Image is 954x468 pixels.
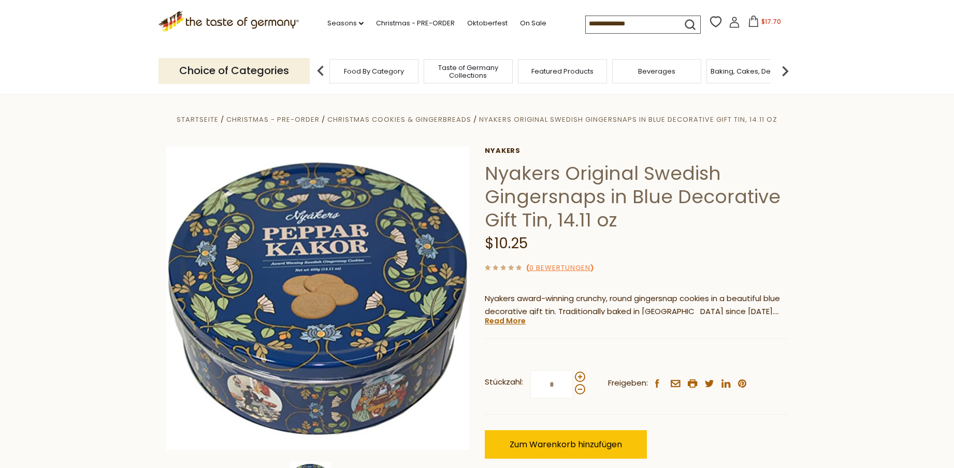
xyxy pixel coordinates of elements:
a: Food By Category [344,67,404,75]
a: Beverages [638,67,675,75]
a: Christmas Cookies & Gingerbreads [327,115,471,124]
span: ( ) [526,263,594,273]
a: 0 Bewertungen [529,263,590,274]
strong: Stückzahl: [485,376,523,389]
a: Baking, Cakes, Desserts [711,67,791,75]
p: Nyakers award-winning crunchy, round gingersnap cookies in a beautiful blue decorative gift tin. ... [485,292,788,318]
button: $17.70 [742,16,786,31]
img: next arrow [775,61,796,81]
img: Nyakers Original Swedish Gingersnaps in Blue Decorative Gift Tin, 14.11 oz [166,147,469,450]
a: Oktoberfest [467,18,508,29]
a: Startseite [177,115,219,124]
span: Zum Warenkorb hinzufügen [510,438,622,450]
a: Nyakers [485,147,788,155]
span: $10.25 [485,233,528,253]
a: Taste of Germany Collections [427,64,510,79]
input: Stückzahl: [530,370,573,399]
a: Read More [485,316,526,326]
a: Christmas - PRE-ORDER [376,18,455,29]
h1: Nyakers Original Swedish Gingersnaps in Blue Decorative Gift Tin, 14.11 oz [485,162,788,232]
img: previous arrow [310,61,331,81]
a: On Sale [520,18,546,29]
a: Featured Products [531,67,594,75]
a: Seasons [327,18,364,29]
span: $17.70 [761,17,781,26]
a: Nyakers Original Swedish Gingersnaps in Blue Decorative Gift Tin, 14.11 oz [479,115,777,124]
p: Choice of Categories [158,58,310,83]
span: Freigeben: [608,377,648,390]
button: Zum Warenkorb hinzufügen [485,430,647,459]
a: Christmas - PRE-ORDER [226,115,320,124]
